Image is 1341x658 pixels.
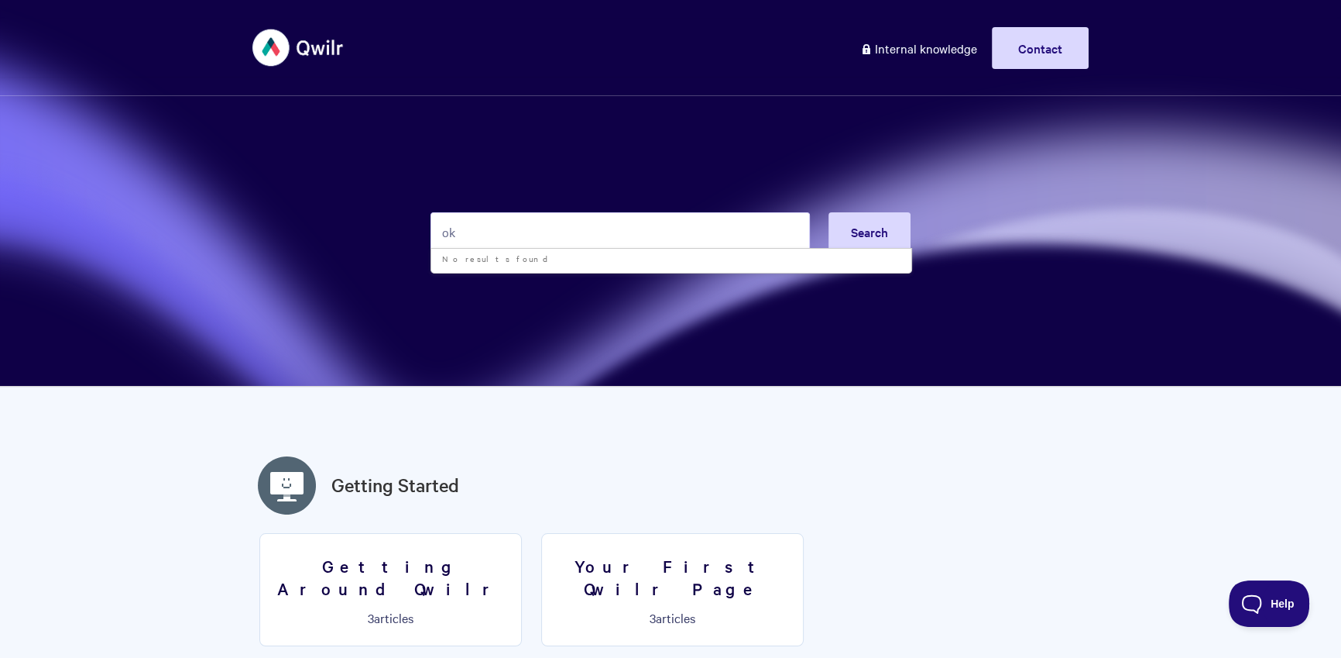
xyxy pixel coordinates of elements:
span: 3 [368,609,374,626]
p: articles [269,611,512,625]
a: Your First Qwilr Page 3articles [541,533,804,646]
a: Getting Around Qwilr 3articles [259,533,522,646]
li: No results found [431,249,911,269]
input: Search the knowledge base [430,212,810,251]
a: Internal knowledge [849,27,989,69]
button: Search [828,212,911,251]
iframe: Toggle Customer Support [1229,580,1310,627]
a: Getting Started [331,471,459,499]
img: Qwilr Help Center [252,19,345,77]
h3: Getting Around Qwilr [269,555,512,599]
p: articles [551,611,794,625]
span: 3 [650,609,656,626]
a: Contact [992,27,1089,69]
h3: Your First Qwilr Page [551,555,794,599]
span: Search [851,223,888,240]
